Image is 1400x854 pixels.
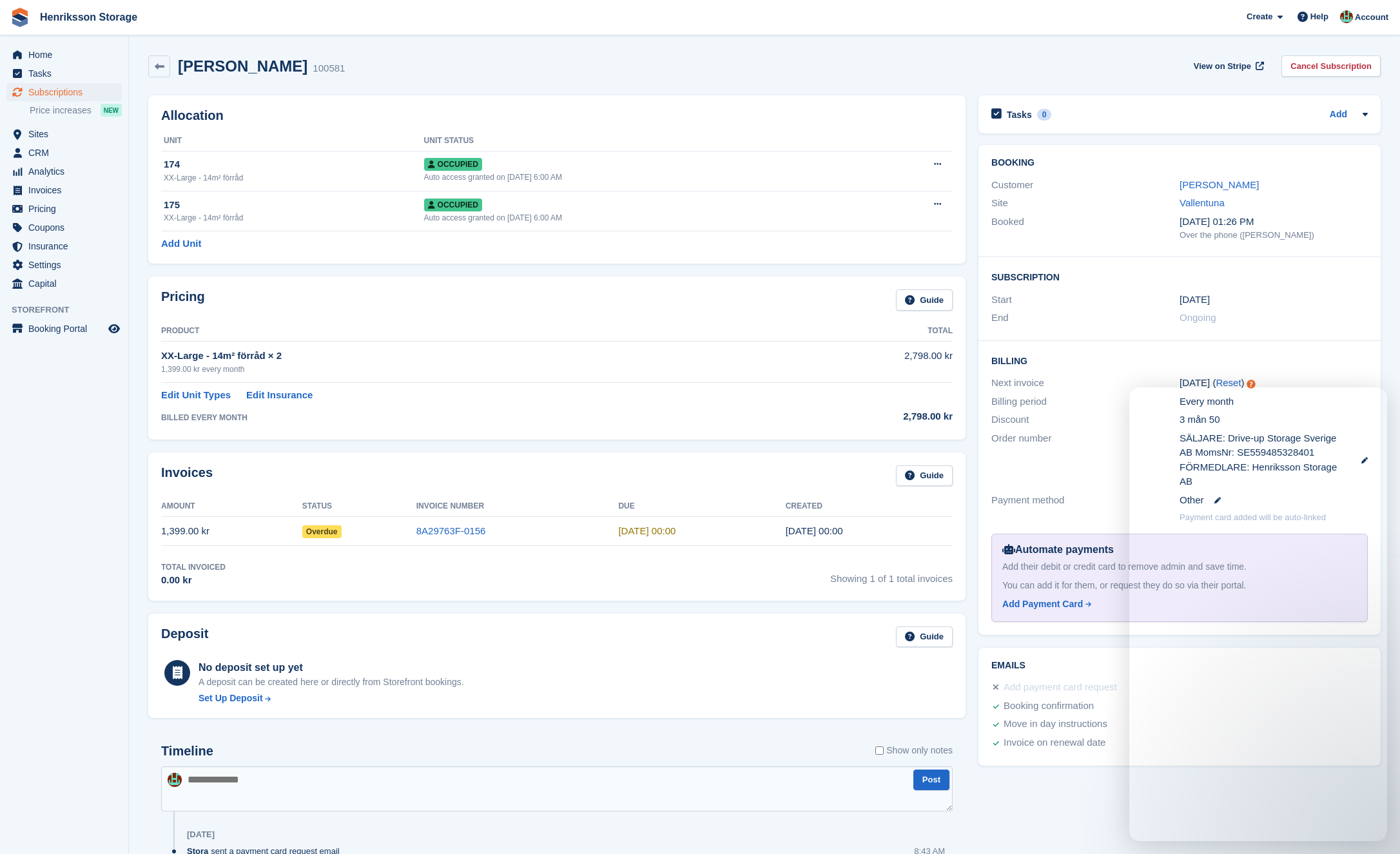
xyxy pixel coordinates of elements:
a: Cancel Subscription [1281,55,1381,77]
div: [DATE] ( ) [1180,376,1368,391]
div: Customer [991,178,1180,193]
th: Unit [161,131,424,151]
a: Edit Unit Types [161,388,231,403]
div: 0.00 kr [161,573,226,588]
div: 175 [164,198,424,213]
a: menu [6,83,122,101]
div: XX-Large - 14m² förråd [164,172,424,184]
div: 2,798.00 kr [758,409,953,424]
div: [DATE] 01:26 PM [1180,215,1368,229]
div: Auto access granted on [DATE] 6:00 AM [424,212,866,224]
a: Guide [896,626,953,648]
th: Total [758,321,953,342]
div: Invoice on renewal date [1004,735,1105,751]
span: View on Stripe [1194,60,1251,73]
th: Invoice Number [416,496,619,517]
div: XX-Large - 14m² förråd × 2 [161,349,758,364]
p: A deposit can be created here or directly from Storefront bookings. [199,675,464,689]
a: 8A29763F-0156 [416,525,486,536]
div: End [991,311,1180,325]
a: menu [6,46,122,64]
label: Show only notes [875,744,953,757]
a: Add Payment Card [1002,597,1352,611]
div: No deposit set up yet [199,660,464,675]
span: Ongoing [1180,312,1216,323]
a: menu [6,162,122,180]
th: Status [302,496,416,517]
div: Auto access granted on [DATE] 6:00 AM [424,171,866,183]
th: Created [786,496,953,517]
span: Create [1247,10,1272,23]
div: Start [991,293,1180,307]
time: 2025-08-12 22:00:00 UTC [618,525,676,536]
a: menu [6,237,122,255]
img: Isak Martinelle [1340,10,1353,23]
div: Add Payment Card [1002,597,1083,611]
h2: Tasks [1007,109,1032,121]
a: menu [6,144,122,162]
span: Showing 1 of 1 total invoices [830,561,953,588]
span: Sites [28,125,106,143]
a: Edit Insurance [246,388,313,403]
span: Occupied [424,158,482,171]
div: Over the phone ([PERSON_NAME]) [1180,229,1368,242]
div: 100581 [313,61,345,76]
th: Due [618,496,785,517]
div: BILLED EVERY MONTH [161,412,758,423]
h2: Allocation [161,108,953,123]
input: Show only notes [875,744,884,757]
span: Capital [28,275,106,293]
a: menu [6,275,122,293]
div: NEW [101,104,122,117]
img: stora-icon-8386f47178a22dfd0bd8f6a31ec36ba5ce8667c1dd55bd0f319d3a0aa187defe.svg [10,8,30,27]
div: Payment method [991,493,1180,508]
a: Price increases NEW [30,103,122,117]
h2: Pricing [161,289,205,311]
span: Occupied [424,199,482,211]
button: Post [913,770,949,791]
td: 1,399.00 kr [161,517,302,546]
span: Overdue [302,525,342,538]
a: Henriksson Storage [35,6,142,28]
div: Tooltip anchor [1245,378,1257,390]
h2: Emails [991,661,1368,671]
span: Price increases [30,104,92,117]
span: Settings [28,256,106,274]
a: menu [6,256,122,274]
h2: Deposit [161,626,208,648]
a: Guide [896,465,953,487]
span: Booking Portal [28,320,106,338]
span: Help [1310,10,1328,23]
span: Coupons [28,218,106,237]
div: 174 [164,157,424,172]
a: Reset [1216,377,1241,388]
h2: [PERSON_NAME] [178,57,307,75]
h2: Invoices [161,465,213,487]
div: Order number [991,431,1180,489]
th: Product [161,321,758,342]
div: Booked [991,215,1180,242]
a: menu [6,218,122,237]
span: Account [1355,11,1388,24]
span: Home [28,46,106,64]
a: menu [6,320,122,338]
div: Move in day instructions [1004,717,1107,732]
a: menu [6,125,122,143]
a: [PERSON_NAME] [1180,179,1259,190]
a: Add Unit [161,237,201,251]
div: [DATE] [187,830,215,840]
iframe: To enrich screen reader interactions, please activate Accessibility in Grammarly extension settings [1129,387,1387,841]
div: Set Up Deposit [199,692,263,705]
span: Pricing [28,200,106,218]
div: Site [991,196,1180,211]
a: Vallentuna [1180,197,1225,208]
div: Add payment card request [1004,680,1117,695]
div: Add their debit or credit card to remove admin and save time. [1002,560,1357,574]
span: Insurance [28,237,106,255]
div: Automate payments [1002,542,1357,558]
div: You can add it for them, or request they do so via their portal. [1002,579,1357,592]
a: Set Up Deposit [199,692,464,705]
div: Next invoice [991,376,1180,391]
th: Unit Status [424,131,866,151]
div: 1,399.00 kr every month [161,364,758,375]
